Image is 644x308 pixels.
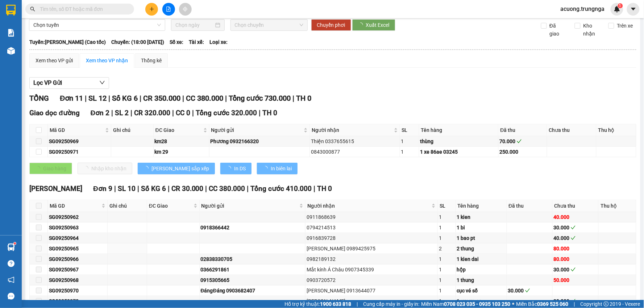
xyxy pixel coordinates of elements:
span: Đơn 9 [93,184,112,193]
div: ĐángĐáng 0903682407 [201,287,304,295]
span: In DS [234,165,246,172]
span: | [574,300,575,308]
div: 40.000 [554,234,598,242]
div: 30.000 [508,287,551,295]
img: warehouse-icon [7,47,15,55]
div: 1 bao pt [457,234,506,242]
span: 1 [619,3,622,8]
span: down [99,80,105,86]
span: TỔNG [29,94,49,103]
span: | [114,184,116,193]
span: caret-down [630,6,637,12]
div: thùng [420,137,497,145]
input: Chọn ngày [175,21,213,29]
div: 80.000 [554,255,598,263]
button: Giao hàng [29,163,72,174]
span: Chọn chuyến [235,20,303,30]
li: Trung Nga [4,4,105,17]
button: In biên lai [257,163,298,174]
span: Người gửi [201,202,298,210]
span: | [111,109,113,117]
span: ĐC Giao [149,202,192,210]
span: TH 0 [317,184,332,193]
span: | [192,109,194,117]
div: 50.000 [554,276,598,284]
button: Lọc VP Gửi [29,77,109,89]
span: CR 320.000 [134,109,170,117]
button: Chuyển phơi [311,19,351,31]
span: Đơn 11 [60,94,83,103]
div: 1 [439,255,454,263]
span: Cung cấp máy in - giấy in: [363,300,420,308]
div: [PERSON_NAME] 0989425975 [307,245,436,253]
span: Loại xe: [209,38,228,46]
img: warehouse-icon [7,244,15,251]
span: | [137,184,139,193]
div: 0982189132 [307,255,436,263]
td: SG09250967 [48,265,108,275]
button: plus [145,3,158,16]
div: 1 [401,148,418,156]
span: | [225,94,227,103]
div: km28 [155,137,208,145]
img: solution-icon [7,29,15,37]
span: [PERSON_NAME] [29,184,82,193]
span: CR 350.000 [143,94,180,103]
div: 1 bi [457,224,506,232]
span: Chọn tuyến [33,20,161,30]
sup: 1 [618,3,623,8]
div: 1 kien dai [457,255,506,263]
span: copyright [604,301,609,307]
span: Đã giao [547,22,569,38]
li: VP [PERSON_NAME] [50,31,96,39]
strong: 0369 525 060 [537,301,569,307]
th: Chưa thu [553,200,599,212]
span: Người nhận [307,202,430,210]
div: Phương 0932166320 [211,137,309,145]
span: loading [358,22,366,28]
span: SL 12 [88,94,107,103]
span: | [182,94,184,103]
img: logo-vxr [6,5,16,16]
span: TH 0 [296,94,311,103]
td: SG09250972 [48,296,108,307]
span: acuong.trungnga [555,4,611,13]
td: SG09250966 [48,254,108,265]
div: 0918366442 [201,224,304,232]
b: Tuyến: [PERSON_NAME] (Cao tốc) [29,39,106,45]
span: Miền Nam [421,300,511,308]
td: SG09250969 [48,136,111,147]
div: 30.000 [554,224,598,232]
td: SG09250963 [48,222,108,233]
button: Nhập kho nhận [78,163,132,174]
div: Thống kê [141,57,162,64]
span: Kho nhận [581,22,603,38]
span: Số xe: [170,38,183,46]
th: Đã thu [507,200,553,212]
span: Lọc VP Gửi [33,78,62,87]
div: 1 [439,234,454,242]
td: SG09250965 [48,244,108,254]
span: aim [183,7,188,12]
span: Số KG 6 [141,184,166,193]
div: 0366291861 [201,266,304,274]
div: 0794214513 [307,224,436,232]
div: cục vé số [457,287,506,295]
div: SG09250971 [49,148,110,156]
th: Ghi chú [108,200,147,212]
span: Đơn 2 [91,109,110,117]
span: | [357,300,358,308]
span: check [525,288,530,293]
span: notification [8,276,14,283]
span: SL 10 [118,184,136,193]
div: 250.000 [500,148,546,156]
sup: 1 [14,242,16,245]
div: SG09250967 [49,266,106,274]
span: Tổng cước 320.000 [196,109,257,117]
div: SG09250966 [49,255,106,263]
span: | [140,94,141,103]
button: [PERSON_NAME] sắp xếp [138,163,215,174]
img: icon-new-feature [614,6,620,12]
div: Xem theo VP nhận [86,57,128,64]
div: 1 [439,266,454,274]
